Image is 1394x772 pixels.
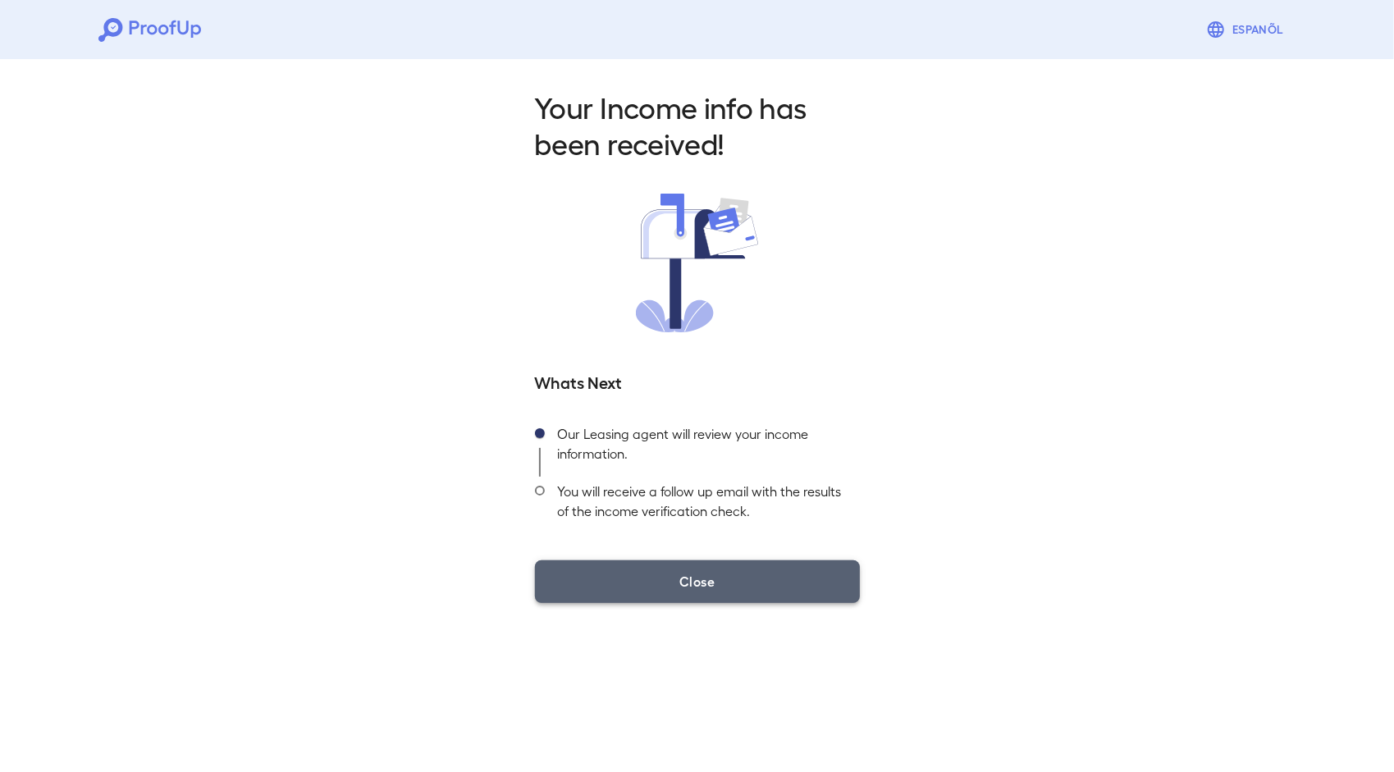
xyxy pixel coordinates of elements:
[545,419,860,477] div: Our Leasing agent will review your income information.
[535,370,860,393] h5: Whats Next
[636,194,759,332] img: received.svg
[545,477,860,534] div: You will receive a follow up email with the results of the income verification check.
[535,89,860,161] h2: Your Income info has been received!
[1200,13,1296,46] button: Espanõl
[535,560,860,603] button: Close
